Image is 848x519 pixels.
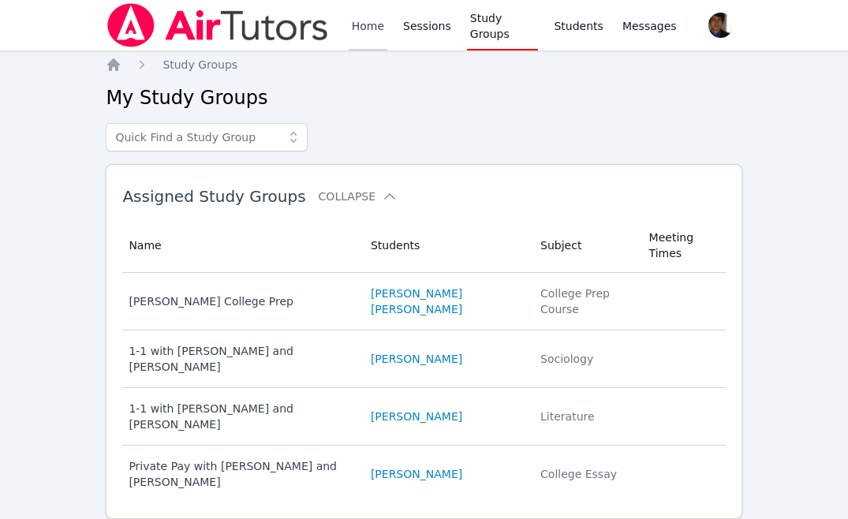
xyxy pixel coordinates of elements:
tr: Private Pay with [PERSON_NAME] and [PERSON_NAME][PERSON_NAME]College Essay [122,446,725,502]
div: Private Pay with [PERSON_NAME] and [PERSON_NAME] [129,458,352,490]
a: [PERSON_NAME] [371,351,462,367]
tr: 1-1 with [PERSON_NAME] and [PERSON_NAME][PERSON_NAME]Literature [122,388,725,446]
span: Study Groups [163,58,237,71]
th: Name [122,218,361,273]
span: Assigned Study Groups [122,187,305,206]
a: [PERSON_NAME] [371,409,462,424]
div: [PERSON_NAME] College Prep [129,293,352,309]
img: Air Tutors [106,3,329,47]
span: Messages [622,18,677,34]
tr: 1-1 with [PERSON_NAME] and [PERSON_NAME][PERSON_NAME]Sociology [122,330,725,388]
th: Meeting Times [640,218,726,273]
a: Study Groups [163,57,237,73]
div: College Prep Course [540,286,630,317]
div: 1-1 with [PERSON_NAME] and [PERSON_NAME] [129,401,352,432]
tr: [PERSON_NAME] College Prep[PERSON_NAME] [PERSON_NAME]College Prep Course [122,273,725,330]
div: College Essay [540,466,630,482]
div: Literature [540,409,630,424]
div: 1-1 with [PERSON_NAME] and [PERSON_NAME] [129,343,352,375]
h2: My Study Groups [106,85,742,110]
a: [PERSON_NAME] [PERSON_NAME] [371,286,521,317]
button: Collapse [319,189,398,204]
a: [PERSON_NAME] [371,466,462,482]
nav: Breadcrumb [106,57,742,73]
th: Subject [531,218,640,273]
th: Students [361,218,531,273]
input: Quick Find a Study Group [106,123,308,151]
div: Sociology [540,351,630,367]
